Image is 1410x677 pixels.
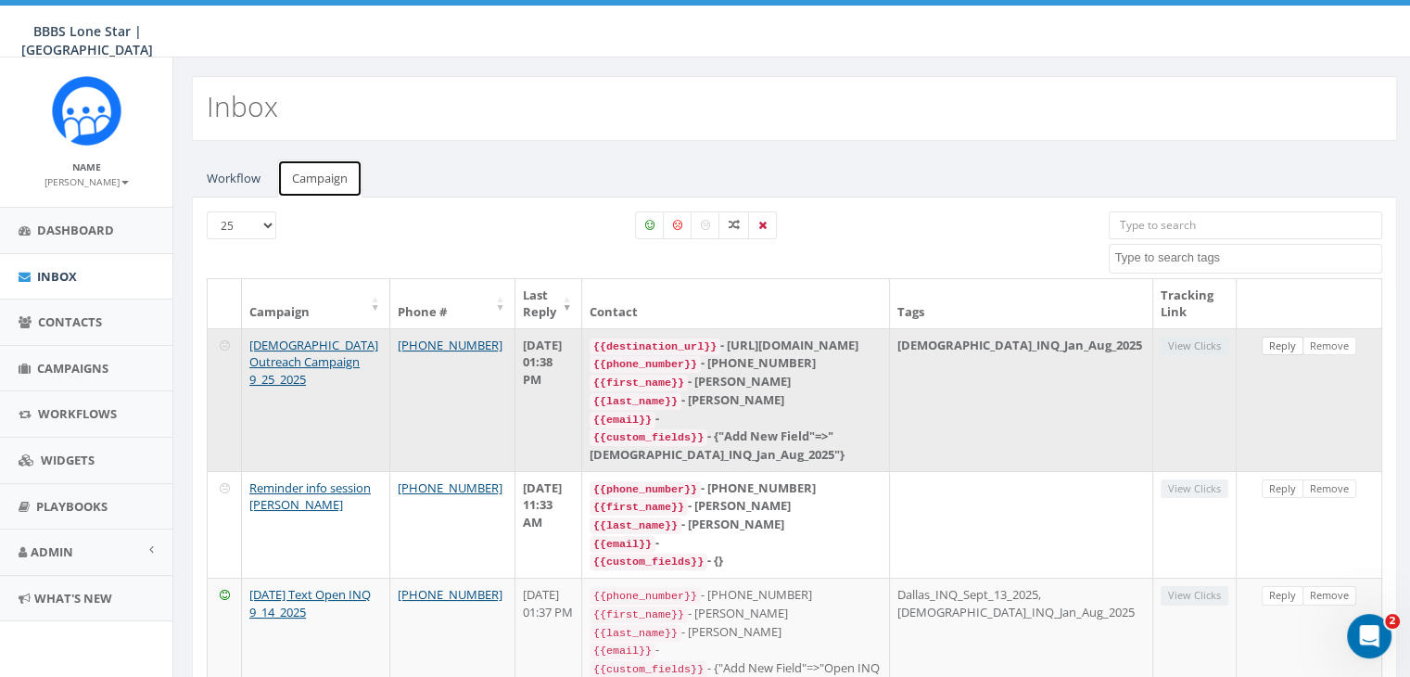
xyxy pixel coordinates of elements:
div: - [PERSON_NAME] [590,605,882,623]
h2: Inbox [207,91,278,121]
textarea: Search [1114,249,1381,266]
th: Last Reply: activate to sort column ascending [515,279,582,328]
a: Campaign [277,160,362,198]
a: Remove [1302,586,1356,606]
th: Contact [582,279,890,328]
span: Contacts [38,313,102,330]
div: - [URL][DOMAIN_NAME] [590,337,882,355]
th: Phone #: activate to sort column ascending [390,279,515,328]
img: Rally_Corp_Icon.png [52,76,121,146]
code: {{last_name}} [590,393,681,410]
span: Workflows [38,405,117,422]
code: {{email}} [590,412,655,428]
a: Workflow [192,160,275,198]
div: - [590,410,882,428]
td: [DEMOGRAPHIC_DATA]_INQ_Jan_Aug_2025 [890,328,1153,471]
div: - [590,641,882,659]
a: [PERSON_NAME] [44,172,129,189]
div: - [PERSON_NAME] [590,373,882,391]
code: {{phone_number}} [590,481,701,498]
input: Type to search [1109,211,1382,239]
code: {{last_name}} [590,625,681,642]
div: - [PHONE_NUMBER] [590,586,882,605]
span: Campaigns [37,360,108,377]
div: - [PHONE_NUMBER] [590,354,882,373]
a: Reminder info session [PERSON_NAME] [249,479,371,514]
a: Reply [1262,586,1303,606]
th: Tracking Link [1153,279,1237,328]
a: Reply [1262,479,1303,499]
span: Dashboard [37,222,114,238]
iframe: Intercom live chat [1347,614,1391,658]
code: {{destination_url}} [590,338,720,355]
span: 2 [1385,614,1400,629]
div: - [590,534,882,553]
code: {{last_name}} [590,517,681,534]
code: {{phone_number}} [590,588,701,605]
span: What's New [34,590,112,607]
div: - [PERSON_NAME] [590,497,882,516]
a: Remove [1302,479,1356,499]
code: {{custom_fields}} [590,429,707,446]
div: - [PERSON_NAME] [590,516,882,534]
code: {{first_name}} [590,607,688,623]
label: Positive [635,211,665,239]
label: Neutral [691,211,720,239]
td: [DATE] 01:38 PM [515,328,582,471]
label: Mixed [718,211,750,239]
a: [DATE] Text Open INQ 9_14_2025 [249,586,371,620]
a: [PHONE_NUMBER] [398,479,502,496]
div: - [PERSON_NAME] [590,623,882,642]
th: Campaign: activate to sort column ascending [242,279,390,328]
code: {{first_name}} [590,499,688,516]
span: Admin [31,543,73,560]
div: - [PHONE_NUMBER] [590,479,882,498]
code: {{phone_number}} [590,356,701,373]
small: Name [72,160,101,173]
code: {{custom_fields}} [590,554,707,570]
label: Removed [748,211,777,239]
a: Reply [1262,337,1303,356]
span: Playbooks [36,498,108,515]
span: Widgets [41,452,95,468]
a: Remove [1302,337,1356,356]
span: BBBS Lone Star | [GEOGRAPHIC_DATA] [21,22,153,58]
a: [DEMOGRAPHIC_DATA] Outreach Campaign 9_25_2025 [249,337,378,388]
td: [DATE] 11:33 AM [515,471,582,579]
code: {{email}} [590,643,655,659]
span: Inbox [37,268,77,285]
th: Tags [890,279,1153,328]
div: - [PERSON_NAME] [590,391,882,410]
small: [PERSON_NAME] [44,175,129,188]
div: - {"Add New Field"=>"[DEMOGRAPHIC_DATA]_INQ_Jan_Aug_2025"} [590,428,882,463]
code: {{email}} [590,536,655,553]
div: - {} [590,552,882,570]
code: {{first_name}} [590,375,688,391]
a: [PHONE_NUMBER] [398,586,502,603]
label: Negative [663,211,692,239]
a: [PHONE_NUMBER] [398,337,502,353]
